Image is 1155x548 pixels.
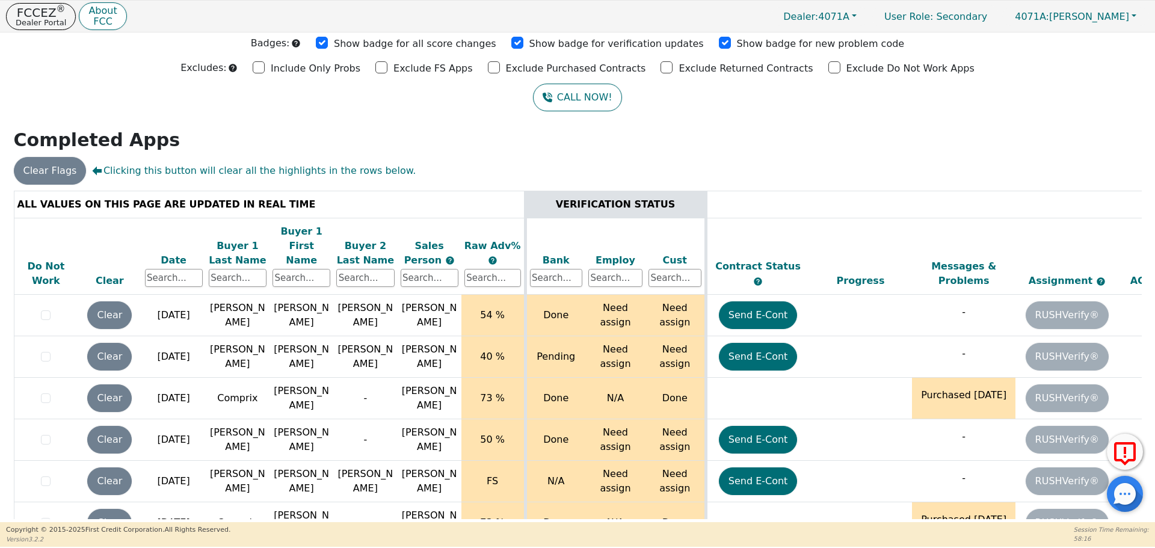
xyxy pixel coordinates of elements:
span: [PERSON_NAME] [402,426,457,452]
td: [DATE] [142,378,206,419]
button: Dealer:4071A [771,7,869,26]
a: User Role: Secondary [872,5,999,28]
p: - [915,346,1012,361]
span: [PERSON_NAME] [402,385,457,411]
div: Do Not Work [17,259,75,288]
input: Search... [648,269,701,287]
p: Purchased [DATE] [915,513,1012,527]
button: Clear [87,343,132,371]
input: Search... [273,269,330,287]
button: CALL NOW! [533,84,621,111]
td: N/A [525,461,585,502]
p: FCCEZ [16,7,66,19]
button: Clear Flags [14,157,87,185]
span: Contract Status [715,260,801,272]
button: Clear [87,384,132,412]
p: Copyright © 2015- 2025 First Credit Corporation. [6,525,230,535]
td: [PERSON_NAME] [206,461,269,502]
p: Dealer Portal [16,19,66,26]
td: [PERSON_NAME] [269,502,333,544]
input: Search... [464,269,521,287]
span: [PERSON_NAME] [1015,11,1129,22]
td: Need assign [645,336,706,378]
p: Session Time Remaining: [1074,525,1149,534]
span: Sales Person [404,240,445,266]
td: [PERSON_NAME] [333,336,397,378]
span: User Role : [884,11,933,22]
span: 4071A [783,11,849,22]
input: Search... [209,269,266,287]
span: All Rights Reserved. [164,526,230,534]
span: Raw Adv% [464,240,521,251]
button: Send E-Cont [719,426,798,454]
span: 40 % [480,351,505,362]
div: Buyer 1 Last Name [209,239,266,268]
input: Search... [401,269,458,287]
input: Search... [588,269,642,287]
div: Bank [530,253,583,268]
td: [PERSON_NAME] [269,378,333,419]
td: [PERSON_NAME] [206,295,269,336]
span: FS [487,475,498,487]
button: 4071A:[PERSON_NAME] [1002,7,1149,26]
div: Cust [648,253,701,268]
span: 54 % [480,309,505,321]
div: VERIFICATION STATUS [530,197,701,212]
span: [PERSON_NAME] [402,343,457,369]
div: Buyer 1 First Name [273,224,330,268]
p: Badges: [251,36,290,51]
td: [PERSON_NAME] [269,295,333,336]
td: Need assign [585,419,645,461]
td: Need assign [585,336,645,378]
td: N/A [585,502,645,544]
span: 50 % [480,434,505,445]
td: Done [525,419,585,461]
a: AboutFCC [79,2,126,31]
td: Need assign [645,419,706,461]
td: - [333,378,397,419]
span: 73 % [480,392,505,404]
td: N/A [585,378,645,419]
div: Clear [81,274,138,288]
td: [PERSON_NAME] [333,295,397,336]
p: Secondary [872,5,999,28]
td: Need assign [645,461,706,502]
td: Done [645,502,706,544]
p: About [88,6,117,16]
p: Exclude Purchased Contracts [506,61,646,76]
div: Progress [812,274,910,288]
span: Clicking this button will clear all the highlights in the rows below. [92,164,416,178]
td: Comprix [206,502,269,544]
td: [PERSON_NAME] [206,336,269,378]
p: FCC [88,17,117,26]
input: Search... [145,269,203,287]
td: [PERSON_NAME] [206,419,269,461]
button: Send E-Cont [719,467,798,495]
p: Exclude FS Apps [393,61,473,76]
button: Send E-Cont [719,343,798,371]
strong: Completed Apps [14,129,180,150]
input: Search... [336,269,394,287]
td: Done [645,378,706,419]
button: Clear [87,509,132,537]
div: Employ [588,253,642,268]
button: FCCEZ®Dealer Portal [6,3,76,30]
p: Show badge for new problem code [737,37,905,51]
p: - [915,429,1012,444]
td: [DATE] [142,419,206,461]
sup: ® [57,4,66,14]
div: Buyer 2 Last Name [336,239,394,268]
span: 4071A: [1015,11,1049,22]
td: [PERSON_NAME] [333,461,397,502]
td: Need assign [585,461,645,502]
p: Show badge for all score changes [334,37,496,51]
span: [PERSON_NAME] [402,510,457,535]
td: [DATE] [142,336,206,378]
div: Date [145,253,203,268]
button: Report Error to FCC [1107,434,1143,470]
input: Search... [530,269,583,287]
